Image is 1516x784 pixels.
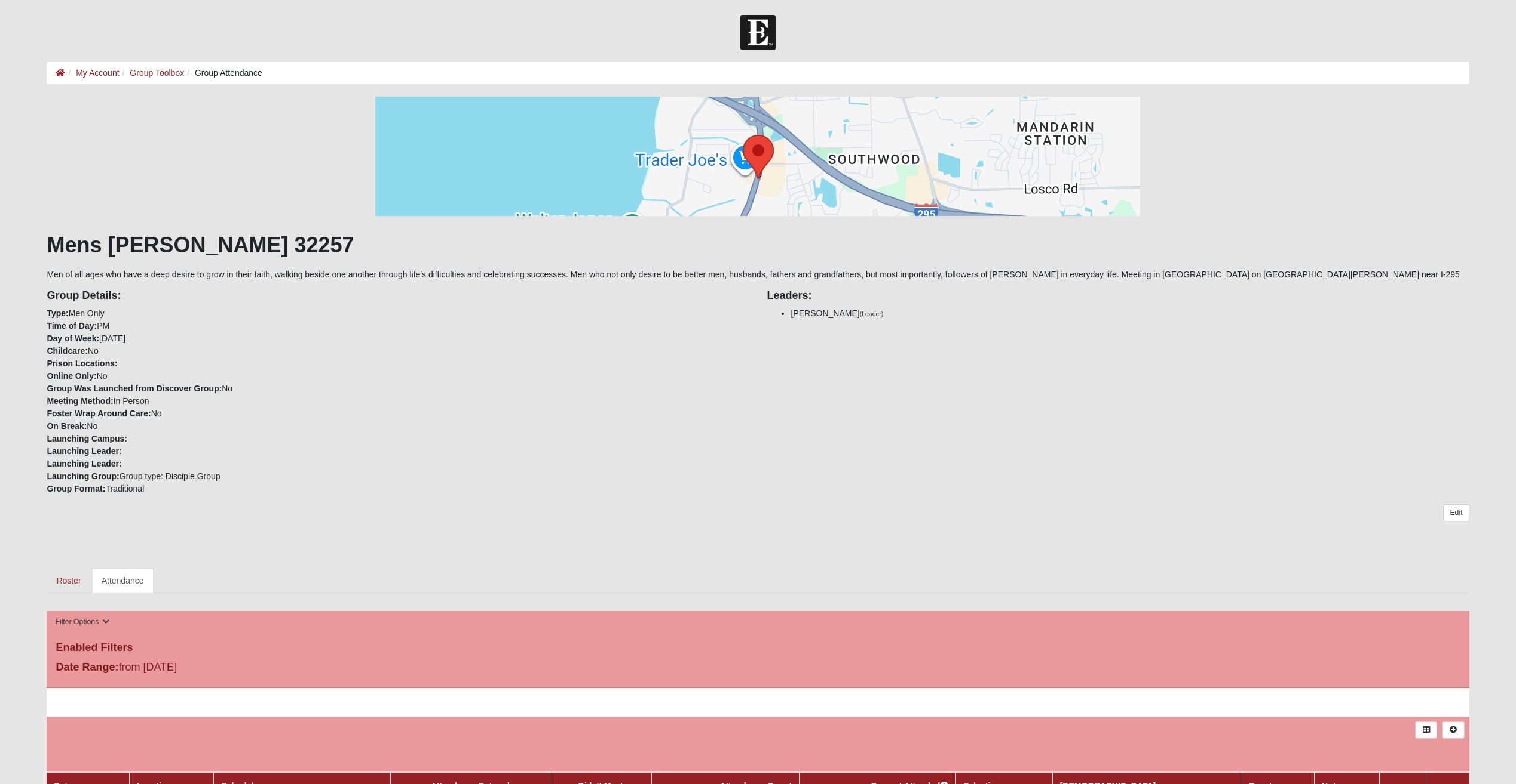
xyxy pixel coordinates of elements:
a: Group Toolbox [130,68,184,78]
a: Alt+N [1442,721,1464,739]
a: Attendance [92,568,154,593]
strong: Type: [47,308,68,318]
a: Edit [1443,504,1469,521]
strong: Day of Week: [47,334,99,343]
div: from [DATE] [47,659,520,678]
strong: Group Was Launched from Discover Group: [47,384,222,393]
h1: Mens [PERSON_NAME] 32257 [47,232,1469,258]
div: Men of all ages who have a deep desire to grow in their faith, walking beside one another through... [47,97,1469,593]
strong: Launching Leader: [47,459,121,468]
button: Filter Options [51,616,113,628]
label: Date Range: [56,659,118,675]
strong: Launching Campus: [47,434,127,443]
div: Men Only PM [DATE] No No No In Person No No Group type: Disciple Group Traditional [38,281,758,495]
strong: Prison Locations: [47,359,117,368]
strong: Time of Day: [47,321,97,331]
a: Roster [47,568,90,593]
strong: Group Format: [47,484,105,493]
strong: On Break: [47,421,87,431]
li: Group Attendance [184,67,262,79]
a: My Account [76,68,119,78]
img: Church of Eleven22 Logo [740,15,776,50]
li: [PERSON_NAME] [791,307,1469,320]
strong: Childcare: [47,346,87,356]
strong: Launching Leader: [47,446,121,456]
h4: Leaders: [767,289,1469,303]
strong: Launching Group: [47,471,119,481]
h4: Enabled Filters [56,641,1460,655]
small: (Leader) [860,310,884,317]
h4: Group Details: [47,289,749,303]
strong: Foster Wrap Around Care: [47,409,151,418]
strong: Online Only: [47,371,96,381]
strong: Meeting Method: [47,396,113,406]
a: Export to Excel [1415,721,1437,739]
